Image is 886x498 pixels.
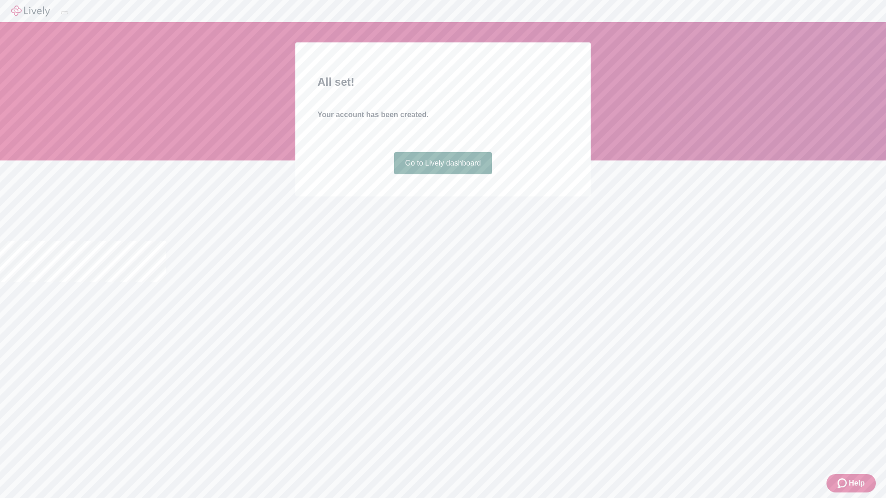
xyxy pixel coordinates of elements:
[394,152,492,174] a: Go to Lively dashboard
[61,12,68,14] button: Log out
[826,474,876,492] button: Zendesk support iconHelp
[849,478,865,489] span: Help
[11,6,50,17] img: Lively
[317,109,569,120] h4: Your account has been created.
[838,478,849,489] svg: Zendesk support icon
[317,74,569,90] h2: All set!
